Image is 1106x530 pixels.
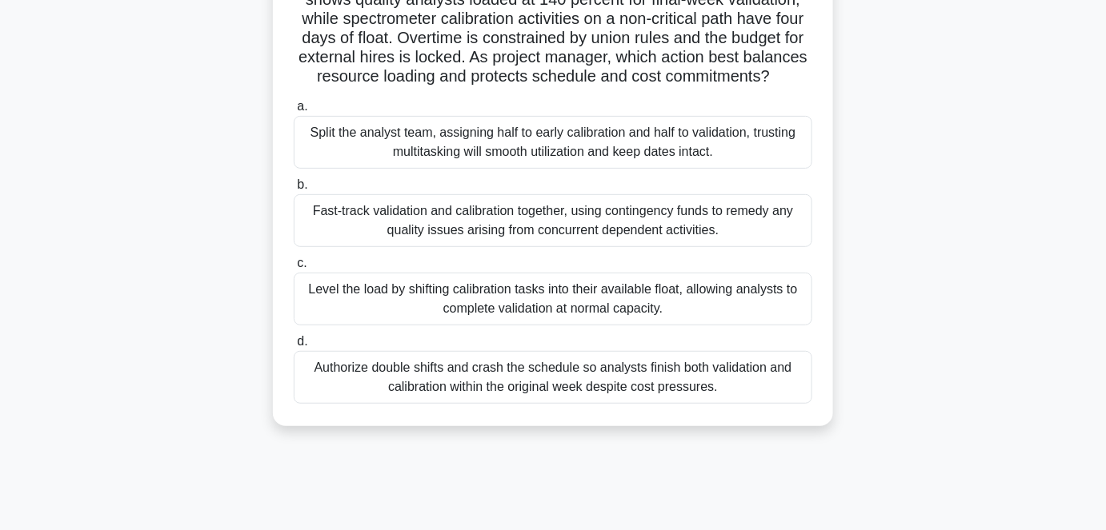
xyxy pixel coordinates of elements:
span: d. [297,334,307,348]
span: b. [297,177,307,191]
div: Authorize double shifts and crash the schedule so analysts finish both validation and calibration... [294,351,812,404]
div: Fast-track validation and calibration together, using contingency funds to remedy any quality iss... [294,194,812,247]
span: a. [297,99,307,113]
span: c. [297,256,307,269]
div: Split the analyst team, assigning half to early calibration and half to validation, trusting mult... [294,116,812,169]
div: Level the load by shifting calibration tasks into their available float, allowing analysts to com... [294,273,812,325]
